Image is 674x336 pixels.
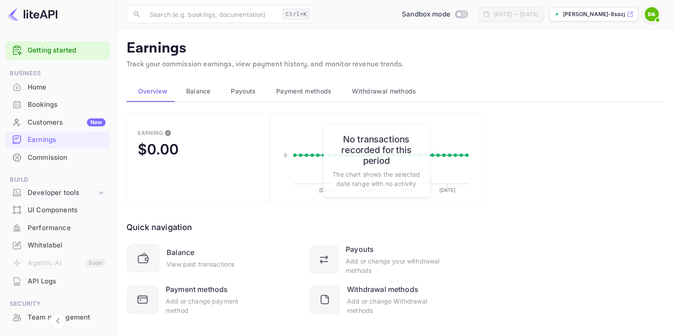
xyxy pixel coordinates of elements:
[28,45,106,56] a: Getting started
[127,221,192,233] div: Quick navigation
[5,202,110,218] a: UI Components
[28,205,106,215] div: UI Components
[5,41,110,60] div: Getting started
[494,10,538,18] div: [DATE] — [DATE]
[402,9,450,20] span: Sandbox mode
[138,130,163,136] div: Earning
[5,237,110,254] div: Whitelabel
[5,96,110,113] a: Bookings
[5,131,110,149] div: Earnings
[276,86,332,97] span: Payment methods
[28,135,106,145] div: Earnings
[563,10,625,18] p: [PERSON_NAME]-8sazj.n...
[127,40,663,57] p: Earnings
[5,299,110,309] span: Security
[5,149,110,166] div: Commission
[5,96,110,113] div: Bookings
[5,175,110,185] span: Build
[347,284,418,295] div: Withdrawal methods
[5,219,110,236] a: Performance
[28,276,106,287] div: API Logs
[167,259,234,269] div: View past transactions
[645,7,659,21] img: Deola Adediran
[5,219,110,237] div: Performance
[398,9,471,20] div: Switch to Production mode
[5,79,110,96] div: Home
[28,312,106,323] div: Team management
[231,86,256,97] span: Payouts
[28,240,106,251] div: Whitelabel
[127,113,270,203] button: EarningThis is the amount of confirmed commission that will be paid to you on the next scheduled ...
[87,118,106,126] div: New
[5,149,110,166] a: Commission
[127,59,663,70] p: Track your commission earnings, view payment history, and monitor revenue trends.
[5,69,110,78] span: Business
[5,202,110,219] div: UI Components
[186,86,211,97] span: Balance
[332,134,421,166] h6: No transactions recorded for this period
[28,153,106,163] div: Commission
[127,81,663,102] div: scrollable auto tabs example
[5,273,110,289] a: API Logs
[346,256,440,275] div: Add or change your withdrawal methods
[166,284,228,295] div: Payment methods
[28,188,97,198] div: Developer tools
[167,247,194,258] div: Balance
[352,86,416,97] span: Withdrawal methods
[347,296,440,315] div: Add or change Withdrawal methods
[332,170,421,188] p: The chart shows the selected date range with no activity
[346,244,374,255] div: Payouts
[5,185,110,201] div: Developer tools
[440,188,456,193] text: [DATE]
[7,7,57,21] img: LiteAPI logo
[5,273,110,290] div: API Logs
[28,117,106,128] div: Customers
[28,223,106,233] div: Performance
[161,126,175,140] button: This is the amount of confirmed commission that will be paid to you on the next scheduled deposit
[166,296,257,315] div: Add or change payment method
[5,309,110,325] a: Team management
[284,153,286,158] text: 0
[5,237,110,253] a: Whitelabel
[144,5,279,23] input: Search (e.g. bookings, documentation)
[138,86,167,97] span: Overview
[5,131,110,148] a: Earnings
[5,79,110,95] a: Home
[50,313,66,329] button: Collapse navigation
[5,114,110,130] a: CustomersNew
[5,114,110,131] div: CustomersNew
[28,82,106,93] div: Home
[138,141,179,158] div: $0.00
[319,188,335,193] text: [DATE]
[28,100,106,110] div: Bookings
[282,8,310,20] div: Ctrl+K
